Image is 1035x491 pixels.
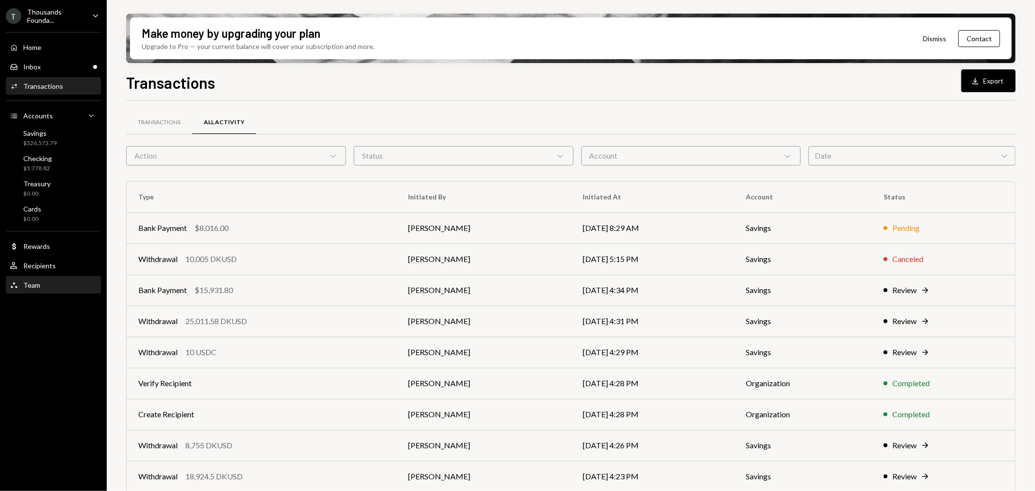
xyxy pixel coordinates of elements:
td: Verify Recipient [127,368,396,399]
button: Dismiss [911,27,958,50]
div: Withdrawal [138,253,178,265]
div: Cards [23,205,41,213]
td: [PERSON_NAME] [396,244,571,275]
div: $526,573.79 [23,139,57,147]
div: Review [892,346,917,358]
div: Bank Payment [138,284,187,296]
td: Organization [734,399,872,430]
div: Withdrawal [138,471,178,482]
div: Action [126,146,346,165]
div: 18,924.5 DKUSD [185,471,243,482]
div: $15,931.80 [195,284,233,296]
div: Withdrawal [138,346,178,358]
div: Withdrawal [138,440,178,451]
th: Initiated At [572,181,735,213]
div: Accounts [23,112,53,120]
a: Rewards [6,237,101,255]
a: Team [6,276,101,294]
td: [DATE] 4:34 PM [572,275,735,306]
div: Pending [892,222,920,234]
div: Transactions [138,118,181,127]
td: [PERSON_NAME] [396,275,571,306]
div: Rewards [23,242,50,250]
td: Savings [734,244,872,275]
a: Inbox [6,58,101,75]
div: Review [892,315,917,327]
div: Home [23,43,41,51]
div: Review [892,471,917,482]
td: [PERSON_NAME] [396,368,571,399]
td: [PERSON_NAME] [396,306,571,337]
td: [DATE] 5:15 PM [572,244,735,275]
div: 25,011.58 DKUSD [185,315,247,327]
td: Organization [734,368,872,399]
td: [PERSON_NAME] [396,213,571,244]
div: Withdrawal [138,315,178,327]
td: [DATE] 4:28 PM [572,368,735,399]
td: Savings [734,275,872,306]
td: [DATE] 4:31 PM [572,306,735,337]
div: $8,016.00 [195,222,229,234]
td: [DATE] 8:29 AM [572,213,735,244]
div: Recipients [23,262,56,270]
th: Status [872,181,1015,213]
a: Home [6,38,101,56]
a: Transactions [6,77,101,95]
div: $5,778.82 [23,164,52,173]
div: Treasury [23,180,50,188]
div: Completed [892,377,930,389]
div: Date [808,146,1016,165]
div: Canceled [892,253,923,265]
td: [DATE] 4:28 PM [572,399,735,430]
div: Completed [892,409,930,420]
div: Transactions [23,82,63,90]
div: Bank Payment [138,222,187,234]
a: All Activity [192,110,256,135]
th: Type [127,181,396,213]
div: $0.00 [23,215,41,223]
div: Savings [23,129,57,137]
td: Savings [734,337,872,368]
a: Savings$526,573.79 [6,126,101,149]
div: Status [354,146,574,165]
a: Recipients [6,257,101,274]
th: Account [734,181,872,213]
div: Upgrade to Pro — your current balance will cover your subscription and more. [142,41,375,51]
td: [PERSON_NAME] [396,337,571,368]
h1: Transactions [126,73,215,92]
button: Contact [958,30,1000,47]
td: Savings [734,213,872,244]
div: 8,755 DKUSD [185,440,232,451]
div: T [6,8,21,24]
div: $0.00 [23,190,50,198]
th: Initiated By [396,181,571,213]
a: Treasury$0.00 [6,177,101,200]
div: All Activity [204,118,245,127]
div: Checking [23,154,52,163]
div: Inbox [23,63,41,71]
div: Account [581,146,801,165]
div: Make money by upgrading your plan [142,25,320,41]
td: [DATE] 4:29 PM [572,337,735,368]
div: Team [23,281,40,289]
td: [PERSON_NAME] [396,430,571,461]
td: [PERSON_NAME] [396,399,571,430]
div: Review [892,284,917,296]
div: 10,005 DKUSD [185,253,237,265]
td: Savings [734,430,872,461]
button: Export [961,69,1016,92]
div: 10 USDC [185,346,216,358]
a: Cards$0.00 [6,202,101,225]
a: Accounts [6,107,101,124]
div: Review [892,440,917,451]
td: [DATE] 4:26 PM [572,430,735,461]
td: Create Recipient [127,399,396,430]
a: Transactions [126,110,192,135]
div: Thousands Founda... [27,8,84,24]
td: Savings [734,306,872,337]
a: Checking$5,778.82 [6,151,101,175]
